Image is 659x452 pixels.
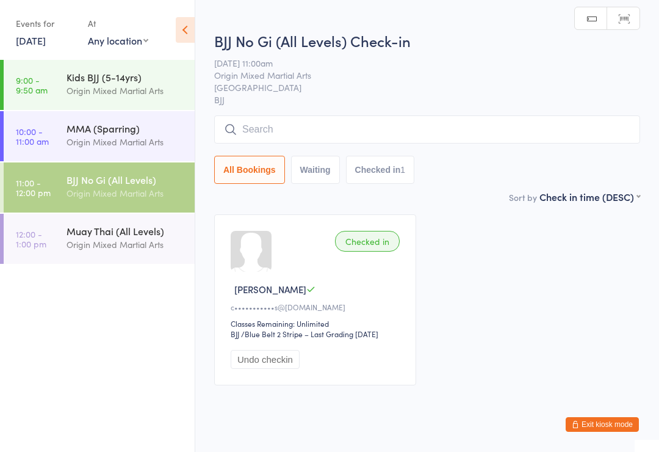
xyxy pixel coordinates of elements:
[67,84,184,98] div: Origin Mixed Martial Arts
[16,75,48,95] time: 9:00 - 9:50 am
[67,122,184,135] div: MMA (Sparring)
[16,229,46,249] time: 12:00 - 1:00 pm
[67,224,184,238] div: Muay Thai (All Levels)
[214,57,621,69] span: [DATE] 11:00am
[234,283,306,296] span: [PERSON_NAME]
[214,156,285,184] button: All Bookings
[214,81,621,93] span: [GEOGRAPHIC_DATA]
[88,34,148,47] div: Any location
[16,178,51,197] time: 11:00 - 12:00 pm
[67,238,184,252] div: Origin Mixed Martial Arts
[346,156,415,184] button: Checked in1
[214,115,640,144] input: Search
[566,417,639,432] button: Exit kiosk mode
[231,302,403,312] div: c•••••••••••s@[DOMAIN_NAME]
[214,31,640,51] h2: BJJ No Gi (All Levels) Check-in
[231,350,300,369] button: Undo checkin
[67,173,184,186] div: BJJ No Gi (All Levels)
[67,70,184,84] div: Kids BJJ (5-14yrs)
[4,214,195,264] a: 12:00 -1:00 pmMuay Thai (All Levels)Origin Mixed Martial Arts
[4,162,195,213] a: 11:00 -12:00 pmBJJ No Gi (All Levels)Origin Mixed Martial Arts
[67,186,184,200] div: Origin Mixed Martial Arts
[88,13,148,34] div: At
[539,190,640,203] div: Check in time (DESC)
[67,135,184,149] div: Origin Mixed Martial Arts
[400,165,405,175] div: 1
[509,191,537,203] label: Sort by
[4,60,195,110] a: 9:00 -9:50 amKids BJJ (5-14yrs)Origin Mixed Martial Arts
[214,93,640,106] span: BJJ
[16,13,76,34] div: Events for
[291,156,340,184] button: Waiting
[241,329,378,339] span: / Blue Belt 2 Stripe – Last Grading [DATE]
[335,231,400,252] div: Checked in
[16,34,46,47] a: [DATE]
[4,111,195,161] a: 10:00 -11:00 amMMA (Sparring)Origin Mixed Martial Arts
[231,329,239,339] div: BJJ
[231,318,403,329] div: Classes Remaining: Unlimited
[16,126,49,146] time: 10:00 - 11:00 am
[214,69,621,81] span: Origin Mixed Martial Arts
